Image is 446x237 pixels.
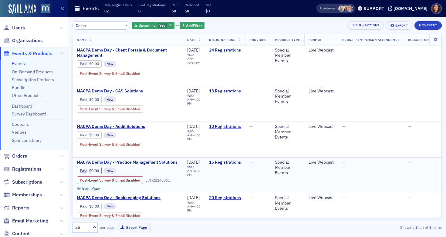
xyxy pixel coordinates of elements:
[77,167,102,174] div: Paid: 15 - $0
[342,159,346,165] span: —
[187,129,201,141] div: –
[275,160,300,176] div: Special Member Events
[12,25,25,31] span: Users
[187,133,200,141] time: 4:00 PM
[104,132,116,138] div: New
[249,195,253,200] span: —
[347,5,353,12] span: Dee Sullivan
[75,224,89,231] div: 25
[187,195,200,200] span: [DATE]
[342,38,400,42] span: Budget - In-Person Attendance
[172,3,178,7] p: Paid
[394,6,427,11] div: [DOMAIN_NAME]
[275,38,300,42] span: Product Type
[12,138,42,143] a: Sponsor Library
[89,133,99,137] span: $0.00
[104,3,132,7] p: Total Registrations
[12,37,43,44] span: Organizations
[12,93,41,98] a: Other Products
[3,37,43,44] a: Organizations
[342,47,346,53] span: —
[3,192,42,198] a: Memberships
[3,179,42,185] a: Subscriptions
[77,176,143,184] div: Post-Event Survey
[187,88,200,94] span: [DATE]
[12,218,48,224] span: Email Marketing
[89,169,99,173] span: $0.00
[104,61,116,67] div: New
[3,153,27,159] a: Orders
[187,124,200,129] span: [DATE]
[3,166,42,172] a: Registrations
[80,97,89,102] span: :
[309,160,334,165] div: Live Webcast
[209,195,241,201] a: 20 Registrations
[343,5,349,12] span: Kelly Brown
[172,8,176,13] span: $0
[12,179,42,185] span: Subscriptions
[408,195,411,200] span: —
[77,70,143,77] div: Post-Event Survey
[275,195,300,211] div: Special Member Events
[187,169,200,177] time: 4:00 PM
[12,192,42,198] span: Memberships
[275,48,300,64] div: Special Member Events
[187,97,200,105] time: 4:00 PM
[209,88,241,94] a: 13 Registrations
[77,60,102,68] div: Paid: 24 - $0
[12,77,54,82] a: Subscription Products
[77,124,179,129] a: MACPA Demo Day - Audit Solutions
[187,165,201,177] div: –
[77,38,86,42] span: Name
[180,22,204,29] button: AddFilter
[80,133,89,137] span: :
[205,8,210,13] span: $0
[320,6,326,10] div: Also
[249,38,266,42] span: Provider
[187,52,194,61] time: 9:10 AM
[12,230,30,237] span: Content
[431,3,442,14] span: Profile
[104,168,116,174] div: New
[363,6,384,11] div: Support
[12,122,29,127] a: Coupons
[80,133,87,137] a: Paid
[8,4,36,14] img: SailAMX
[414,21,442,30] button: New Event
[80,62,87,66] a: Paid
[187,129,194,137] time: 9:00 AM
[104,203,116,209] div: New
[408,124,411,129] span: —
[12,111,46,117] a: Survey Dashboard
[275,88,300,105] div: Special Member Events
[209,38,235,42] span: Registrations
[408,47,411,53] span: —
[12,129,26,135] a: Venues
[356,24,379,27] div: Bulk Actions
[77,105,143,113] div: Post-Event Survey
[185,8,189,13] span: $0
[414,225,418,230] strong: 5
[338,5,345,12] span: Emily Trott
[187,159,200,165] span: [DATE]
[342,124,346,129] span: —
[3,230,30,237] a: Content
[104,8,109,13] span: 82
[309,48,334,53] div: Live Webcast
[36,4,50,14] a: View Homepage
[414,22,442,28] a: New Event
[80,169,87,173] a: Paid
[347,21,384,30] button: Bulk Actions
[249,47,253,53] span: —
[12,69,53,75] a: On-Demand Products
[77,203,102,210] div: Paid: 20 - $0
[209,160,241,165] a: 15 Registrations
[77,48,179,58] a: MACPA Demo Day - Client Portals & Document Management
[145,178,170,182] div: EVT-21148861
[80,62,89,66] span: :
[408,159,411,165] span: —
[187,53,201,65] div: –
[3,218,48,224] a: Email Marketing
[3,205,29,211] a: Reports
